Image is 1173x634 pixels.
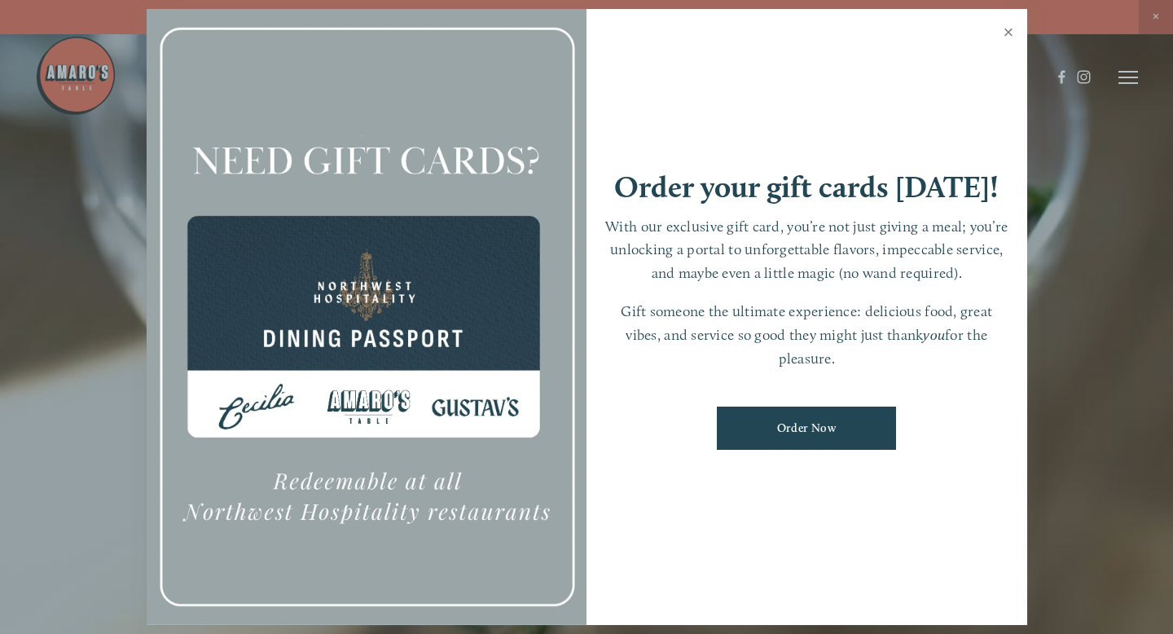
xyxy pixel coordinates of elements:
[923,326,945,343] em: you
[603,300,1011,370] p: Gift someone the ultimate experience: delicious food, great vibes, and service so good they might...
[993,11,1025,57] a: Close
[603,215,1011,285] p: With our exclusive gift card, you’re not just giving a meal; you’re unlocking a portal to unforge...
[717,407,896,450] a: Order Now
[614,172,999,202] h1: Order your gift cards [DATE]!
